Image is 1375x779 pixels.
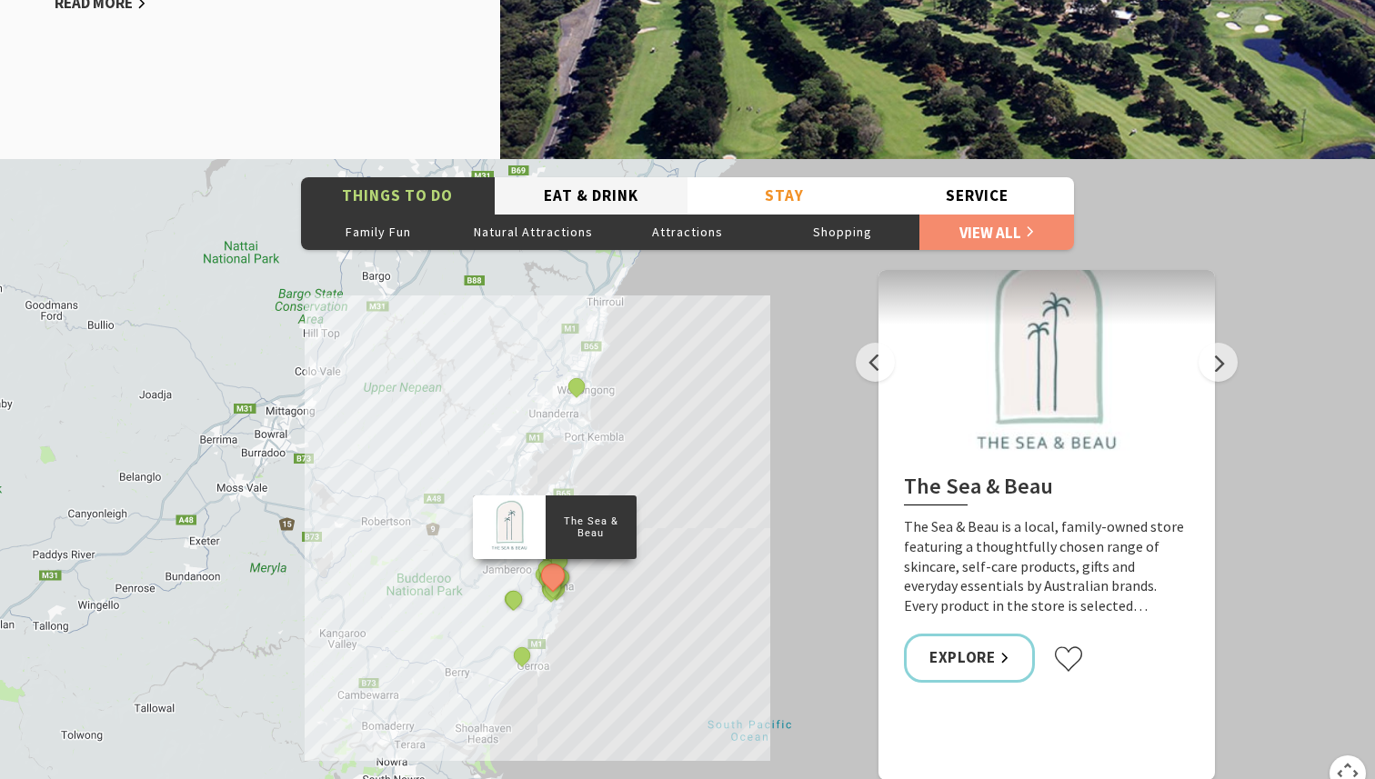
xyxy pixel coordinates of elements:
a: Explore [904,634,1035,682]
button: Things To Do [301,177,495,215]
button: See detail about Bombo Headland [547,549,571,573]
h2: The Sea & Beau [904,474,1189,506]
button: Eat & Drink [495,177,688,215]
button: Natural Attractions [456,214,610,250]
button: Click to favourite The Sea & Beau [1053,645,1084,673]
button: See detail about Surf Camp Australia [510,644,534,667]
button: See detail about Easts Beach, Kiama [539,579,563,603]
button: Next [1199,343,1238,382]
p: The Sea & Beau is a local, family-owned store featuring a thoughtfully chosen range of skincare, ... [904,517,1189,615]
button: See detail about Bonaira Native Gardens, Kiama [541,575,565,599]
button: Shopping [765,214,919,250]
a: View All [919,214,1074,250]
button: See detail about Saddleback Mountain Lookout, Kiama [502,586,526,610]
button: Attractions [610,214,765,250]
button: See detail about The Sea & Beau [536,559,569,593]
button: Service [881,177,1075,215]
button: Previous [856,343,895,382]
button: Stay [687,177,881,215]
button: Family Fun [301,214,456,250]
p: The Sea & Beau [546,513,637,542]
button: See detail about Miss Zoe's School of Dance [565,375,588,398]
